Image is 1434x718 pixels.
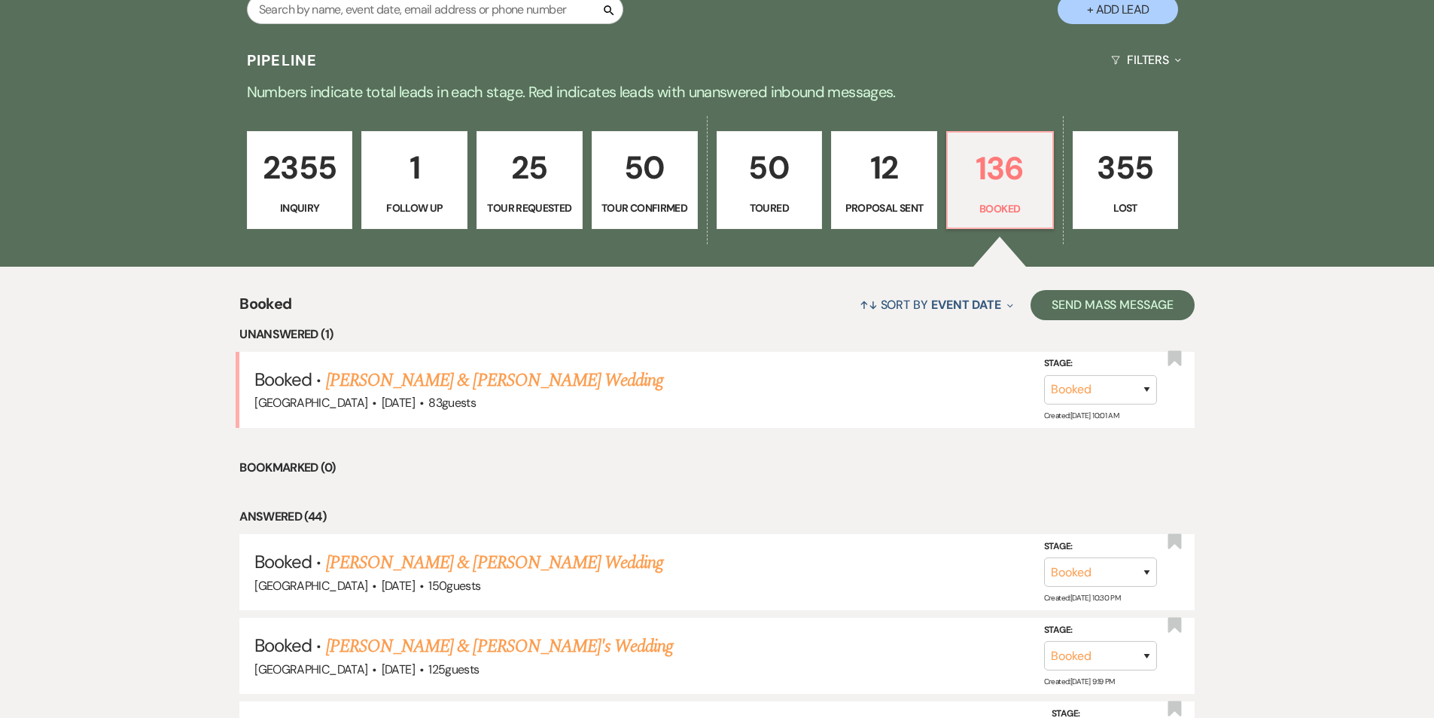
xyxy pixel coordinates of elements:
li: Answered (44) [239,507,1195,527]
p: 50 [601,142,688,193]
a: 355Lost [1073,131,1179,229]
a: 136Booked [946,131,1054,229]
p: Toured [726,200,813,216]
span: [DATE] [382,395,415,411]
span: Created: [DATE] 10:01 AM [1044,411,1119,420]
span: ↑↓ [860,297,878,313]
span: [DATE] [382,661,415,677]
a: [PERSON_NAME] & [PERSON_NAME] Wedding [326,549,663,576]
p: 355 [1082,142,1169,193]
p: 2355 [257,142,343,193]
label: Stage: [1044,622,1157,639]
p: Tour Confirmed [601,200,688,216]
a: 1Follow Up [361,131,467,229]
span: Booked [254,368,312,391]
label: Stage: [1044,356,1157,372]
p: 12 [841,142,927,193]
p: Numbers indicate total leads in each stage. Red indicates leads with unanswered inbound messages. [175,80,1259,104]
span: 150 guests [428,578,480,594]
a: 50Tour Confirmed [592,131,698,229]
p: Tour Requested [486,200,573,216]
span: Event Date [931,297,1001,313]
span: Created: [DATE] 9:19 PM [1044,677,1115,686]
p: Booked [957,200,1043,217]
p: Inquiry [257,200,343,216]
li: Unanswered (1) [239,325,1195,344]
a: [PERSON_NAME] & [PERSON_NAME]'s Wedding [326,633,674,660]
p: 50 [726,142,813,193]
p: Lost [1082,200,1169,216]
p: 1 [371,142,458,193]
span: Created: [DATE] 10:30 PM [1044,593,1120,603]
button: Send Mass Message [1031,290,1195,320]
p: 136 [957,143,1043,194]
label: Stage: [1044,539,1157,555]
span: 125 guests [428,661,479,677]
span: Booked [254,634,312,657]
p: Follow Up [371,200,458,216]
a: 25Tour Requested [476,131,583,229]
span: [GEOGRAPHIC_DATA] [254,395,367,411]
span: [GEOGRAPHIC_DATA] [254,661,367,677]
a: 2355Inquiry [247,131,353,229]
a: [PERSON_NAME] & [PERSON_NAME] Wedding [326,367,663,394]
span: [DATE] [382,578,415,594]
li: Bookmarked (0) [239,458,1195,478]
span: 83 guests [428,395,476,411]
h3: Pipeline [247,50,318,71]
span: Booked [254,550,312,573]
button: Filters [1105,40,1187,80]
a: 12Proposal Sent [831,131,937,229]
button: Sort By Event Date [854,285,1019,325]
p: Proposal Sent [841,200,927,216]
span: [GEOGRAPHIC_DATA] [254,578,367,594]
a: 50Toured [717,131,823,229]
p: 25 [486,142,573,193]
span: Booked [239,292,291,325]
